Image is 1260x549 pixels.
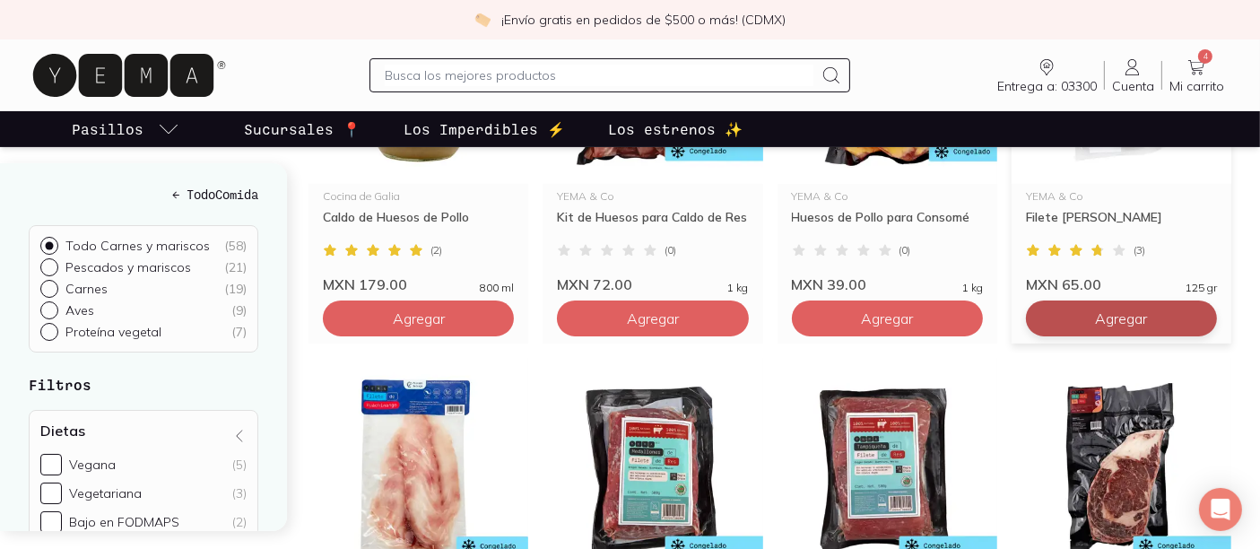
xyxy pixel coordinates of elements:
input: Vegana(5) [40,454,62,475]
div: Caldo de Huesos de Pollo [323,209,514,241]
input: Bajo en FODMAPS(2) [40,511,62,533]
span: MXN 39.00 [792,275,867,293]
div: YEMA & Co [792,191,983,202]
p: Pasillos [72,118,143,140]
div: Vegetariana [69,485,142,501]
p: Pescados y mariscos [65,259,191,275]
p: Aves [65,302,94,318]
span: Agregar [393,309,445,327]
span: Cuenta [1112,78,1154,94]
span: Agregar [627,309,679,327]
button: Agregar [323,301,514,336]
p: Los Imperdibles ⚡️ [404,118,565,140]
div: Vegana [69,457,116,473]
span: ( 2 ) [430,245,442,256]
span: 1 kg [728,283,749,293]
span: 4 [1198,49,1212,64]
p: Proteína vegetal [65,324,161,340]
div: Filete [PERSON_NAME] [1026,209,1217,241]
a: ← TodoComida [29,185,258,204]
a: Sucursales 📍 [240,111,364,147]
div: ( 9 ) [231,302,247,318]
h4: Dietas [40,422,85,440]
p: Carnes [65,281,108,297]
span: ( 0 ) [665,245,676,256]
p: ¡Envío gratis en pedidos de $500 o más! (CDMX) [501,11,786,29]
strong: Filtros [29,376,91,393]
div: ( 21 ) [224,259,247,275]
span: 800 ml [480,283,514,293]
span: Agregar [1095,309,1147,327]
input: Busca los mejores productos [385,65,813,86]
input: Vegetariana(3) [40,483,62,504]
a: Entrega a: 03300 [990,57,1104,94]
p: Sucursales 📍 [244,118,361,140]
div: YEMA & Co [557,191,748,202]
div: (3) [232,485,247,501]
span: MXN 65.00 [1026,275,1101,293]
span: Entrega a: 03300 [997,78,1097,94]
div: Cocina de Galia [323,191,514,202]
span: Mi carrito [1169,78,1224,94]
div: ( 19 ) [224,281,247,297]
div: (5) [232,457,247,473]
a: pasillo-todos-link [68,111,183,147]
a: 4Mi carrito [1162,57,1231,94]
p: Los estrenos ✨ [608,118,743,140]
p: Todo Carnes y mariscos [65,238,210,254]
div: ( 7 ) [231,324,247,340]
h5: ← Todo Comida [29,185,258,204]
span: Agregar [861,309,913,327]
a: Los Imperdibles ⚡️ [400,111,569,147]
button: Agregar [792,301,983,336]
span: ( 3 ) [1134,245,1145,256]
span: 125 gr [1186,283,1217,293]
div: Bajo en FODMAPS [69,514,179,530]
div: Huesos de Pollo para Consomé [792,209,983,241]
span: ( 0 ) [899,245,911,256]
div: Open Intercom Messenger [1199,488,1242,531]
div: (2) [232,514,247,530]
button: Agregar [1026,301,1217,336]
div: YEMA & Co [1026,191,1217,202]
button: Agregar [557,301,748,336]
div: Kit de Huesos para Caldo de Res [557,209,748,241]
span: MXN 179.00 [323,275,407,293]
span: 1 kg [962,283,983,293]
a: Los estrenos ✨ [604,111,746,147]
img: check [474,12,491,28]
div: ( 58 ) [224,238,247,254]
a: Cuenta [1105,57,1161,94]
span: MXN 72.00 [557,275,632,293]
